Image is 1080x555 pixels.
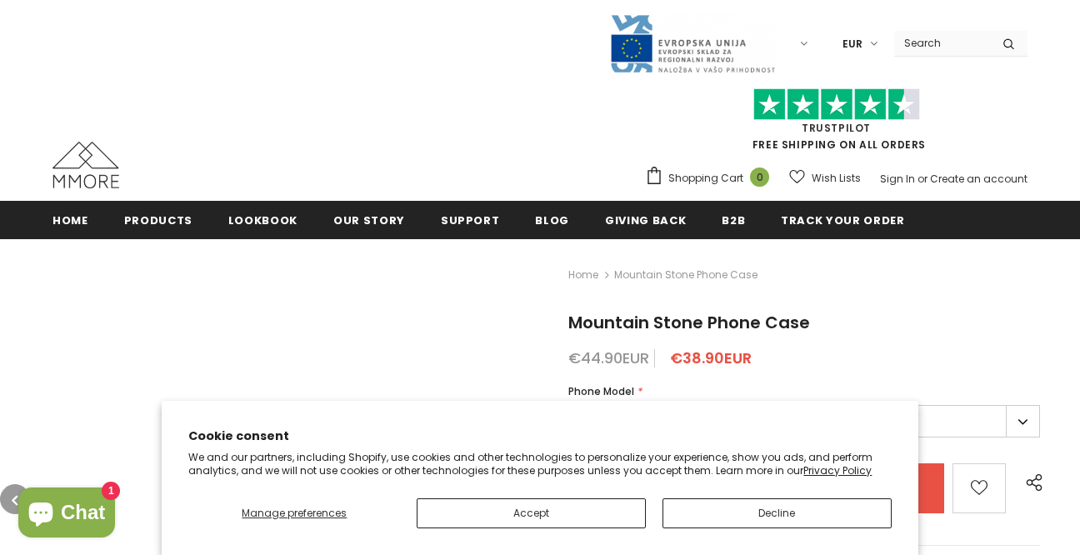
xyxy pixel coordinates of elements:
[52,201,88,238] a: Home
[894,31,990,55] input: Search Site
[670,347,752,368] span: €38.90EUR
[781,201,904,238] a: Track your order
[441,212,500,228] span: support
[535,212,569,228] span: Blog
[789,163,861,192] a: Wish Lists
[417,498,646,528] button: Accept
[880,172,915,186] a: Sign In
[52,212,88,228] span: Home
[441,201,500,238] a: support
[802,121,871,135] a: Trustpilot
[722,201,745,238] a: B2B
[930,172,1027,186] a: Create an account
[609,13,776,74] img: Javni Razpis
[614,265,757,285] span: Mountain Stone Phone Case
[917,172,927,186] span: or
[605,201,686,238] a: Giving back
[535,201,569,238] a: Blog
[228,201,297,238] a: Lookbook
[188,451,891,477] p: We and our partners, including Shopify, use cookies and other technologies to personalize your ex...
[605,212,686,228] span: Giving back
[753,88,920,121] img: Trust Pilot Stars
[722,212,745,228] span: B2B
[13,487,120,542] inbox-online-store-chat: Shopify online store chat
[668,170,743,187] span: Shopping Cart
[124,212,192,228] span: Products
[803,463,872,477] a: Privacy Policy
[750,167,769,187] span: 0
[568,347,649,368] span: €44.90EUR
[52,142,119,188] img: MMORE Cases
[188,498,400,528] button: Manage preferences
[188,427,891,445] h2: Cookie consent
[228,212,297,228] span: Lookbook
[568,311,810,334] span: Mountain Stone Phone Case
[242,506,347,520] span: Manage preferences
[124,201,192,238] a: Products
[645,96,1027,152] span: FREE SHIPPING ON ALL ORDERS
[662,498,892,528] button: Decline
[568,384,634,398] span: Phone Model
[645,166,777,191] a: Shopping Cart 0
[842,36,862,52] span: EUR
[812,170,861,187] span: Wish Lists
[333,201,405,238] a: Our Story
[781,212,904,228] span: Track your order
[609,36,776,50] a: Javni Razpis
[333,212,405,228] span: Our Story
[568,265,598,285] a: Home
